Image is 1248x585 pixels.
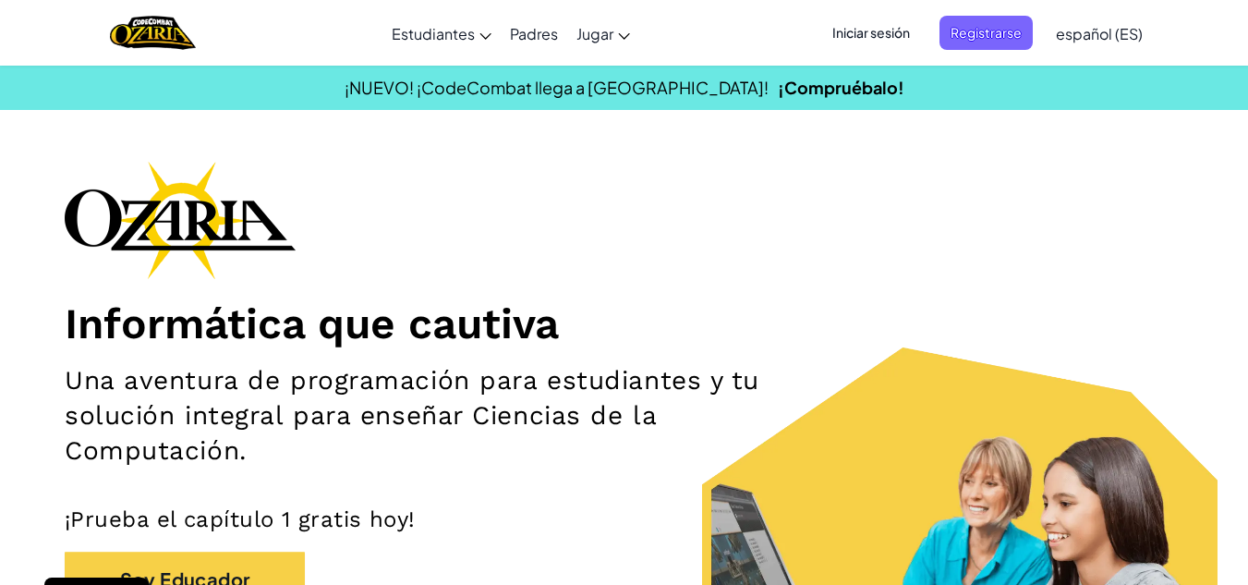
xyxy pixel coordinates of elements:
[821,16,921,50] button: Iniciar sesión
[567,8,639,58] a: Jugar
[65,506,1183,533] p: ¡Prueba el capítulo 1 gratis hoy!
[778,77,904,98] a: ¡Compruébalo!
[65,298,1183,349] h1: Informática que cautiva
[345,77,769,98] span: ¡NUEVO! ¡CodeCombat llega a [GEOGRAPHIC_DATA]!
[65,161,296,279] img: Ozaria branding logo
[110,14,196,52] a: Ozaria by CodeCombat logo
[110,14,196,52] img: Home
[939,16,1033,50] button: Registrarse
[1056,24,1143,43] span: español (ES)
[1047,8,1152,58] a: español (ES)
[382,8,501,58] a: Estudiantes
[501,8,567,58] a: Padres
[65,363,814,469] h2: Una aventura de programación para estudiantes y tu solución integral para enseñar Ciencias de la ...
[392,24,475,43] span: Estudiantes
[576,24,613,43] span: Jugar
